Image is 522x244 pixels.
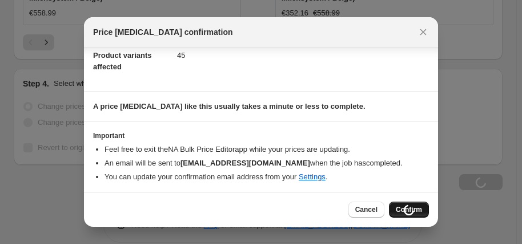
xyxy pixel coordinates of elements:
[105,144,429,155] li: Feel free to exit the NA Bulk Price Editor app while your prices are updating.
[93,26,233,38] span: Price [MEDICAL_DATA] confirmation
[180,159,310,167] b: [EMAIL_ADDRESS][DOMAIN_NAME]
[93,131,429,140] h3: Important
[93,51,152,71] span: Product variants affected
[105,171,429,183] li: You can update your confirmation email address from your .
[355,205,378,214] span: Cancel
[299,172,326,181] a: Settings
[105,158,429,169] li: An email will be sent to when the job has completed .
[415,24,431,40] button: Close
[348,202,384,218] button: Cancel
[177,40,429,70] dd: 45
[93,102,366,111] b: A price [MEDICAL_DATA] like this usually takes a minute or less to complete.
